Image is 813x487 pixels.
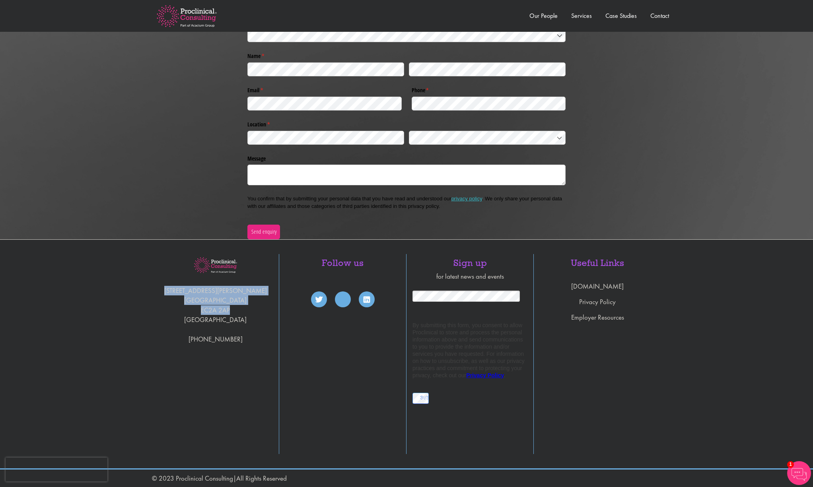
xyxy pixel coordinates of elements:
a: [PHONE_NUMBER] [158,324,273,354]
legend: Name [247,50,566,60]
p: [GEOGRAPHIC_DATA] [158,295,273,305]
a: Our People [529,12,558,20]
button: Send enquiry [247,225,280,239]
input: Last [409,62,566,76]
label: Phone [412,84,566,94]
h4: Follow us [285,258,400,268]
span: Send enquiry [251,227,277,236]
p: © 2023 Proclinical Consulting All Rights Reserved [152,473,287,483]
input: State / Province / Region [247,131,404,145]
legend: Location [247,118,566,128]
p: [STREET_ADDRESS][PERSON_NAME] [158,286,273,295]
span: 1 [787,461,794,468]
a: Privacy Policy [540,297,655,307]
span: | [233,474,236,483]
label: Email [247,84,402,94]
label: Message [247,152,566,162]
a: privacy policy [451,196,482,202]
img: Chatbot [787,461,811,485]
a: Contact [650,12,669,20]
h4: Useful Links [540,258,655,276]
p: EC2A 2AP [158,305,273,315]
a: Services [571,12,592,20]
iframe: Form 0 [412,289,527,454]
a: Case Studies [605,12,637,20]
h4: Sign up [412,258,527,268]
p: [GEOGRAPHIC_DATA] [158,315,273,324]
a: [DOMAIN_NAME] [540,281,655,291]
iframe: reCAPTCHA [6,458,107,481]
p: You confirm that by submitting your personal data that you have read and understood our . We only... [247,195,566,210]
input: First [247,62,404,76]
a: Employer Resources [540,312,655,322]
img: Proclinical Consulting [191,254,241,276]
input: Country [409,131,566,145]
p: for latest news and events [412,272,527,281]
